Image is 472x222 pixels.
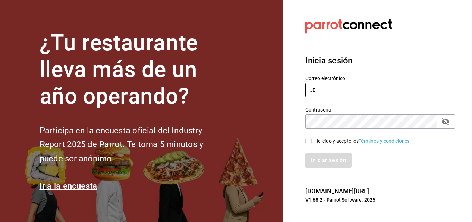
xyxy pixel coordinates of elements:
h3: Inicia sesión [305,54,455,67]
a: [DOMAIN_NAME][URL] [305,187,369,195]
label: Correo electrónico [305,76,455,81]
h2: Participa en la encuesta oficial del Industry Report 2025 de Parrot. Te toma 5 minutos y puede se... [40,124,226,166]
a: Ir a la encuesta [40,181,97,191]
p: V1.68.2 - Parrot Software, 2025. [305,196,455,203]
button: passwordField [440,116,451,127]
label: Contraseña [305,107,455,112]
div: He leído y acepto los [314,137,411,145]
h1: ¿Tu restaurante lleva más de un año operando? [40,30,226,109]
a: Términos y condiciones. [359,138,411,144]
input: Ingresa tu correo electrónico [305,83,455,97]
